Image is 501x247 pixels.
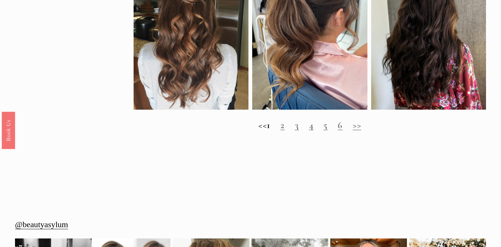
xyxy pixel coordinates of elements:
[323,120,328,131] a: 5
[309,120,314,131] a: 4
[134,120,486,131] h2: <<
[280,120,285,131] a: 2
[353,120,361,131] a: >>
[338,120,343,131] a: 6
[267,120,270,131] strong: 1
[295,120,299,131] a: 3
[2,111,15,149] a: Book Us
[15,217,68,232] a: @beautyasylum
